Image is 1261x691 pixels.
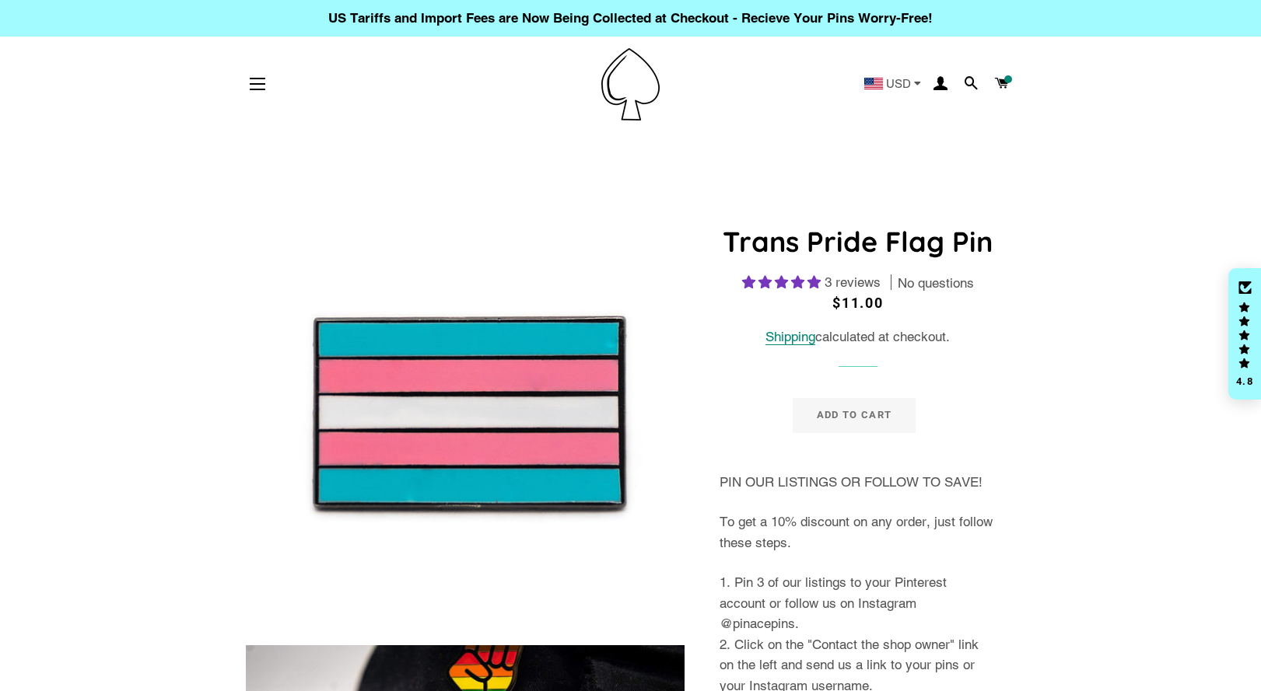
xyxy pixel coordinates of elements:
[898,274,974,293] span: No questions
[720,326,996,347] div: calculated at checkout.
[246,194,685,633] img: Trans Pride Flag Enamel Pin Badge Transgender Lapel LGBTQ Gift For Her/Him - Pin Ace
[1228,268,1261,400] div: Click to open Judge.me floating reviews tab
[742,274,825,290] span: 5.00 stars
[825,274,881,290] span: 3 reviews
[1235,376,1254,386] div: 4.8
[720,472,996,493] p: PIN OUR LISTINGS OR FOLLOW TO SAVE!
[886,78,911,89] span: USD
[765,329,815,345] a: Shipping
[817,409,891,421] span: Add to Cart
[832,295,884,311] span: $11.00
[793,398,916,432] button: Add to Cart
[720,511,996,553] p: To get a 10% discount on any order, just follow these steps.
[601,48,660,120] img: Pin-Ace
[720,222,996,261] h1: Trans Pride Flag Pin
